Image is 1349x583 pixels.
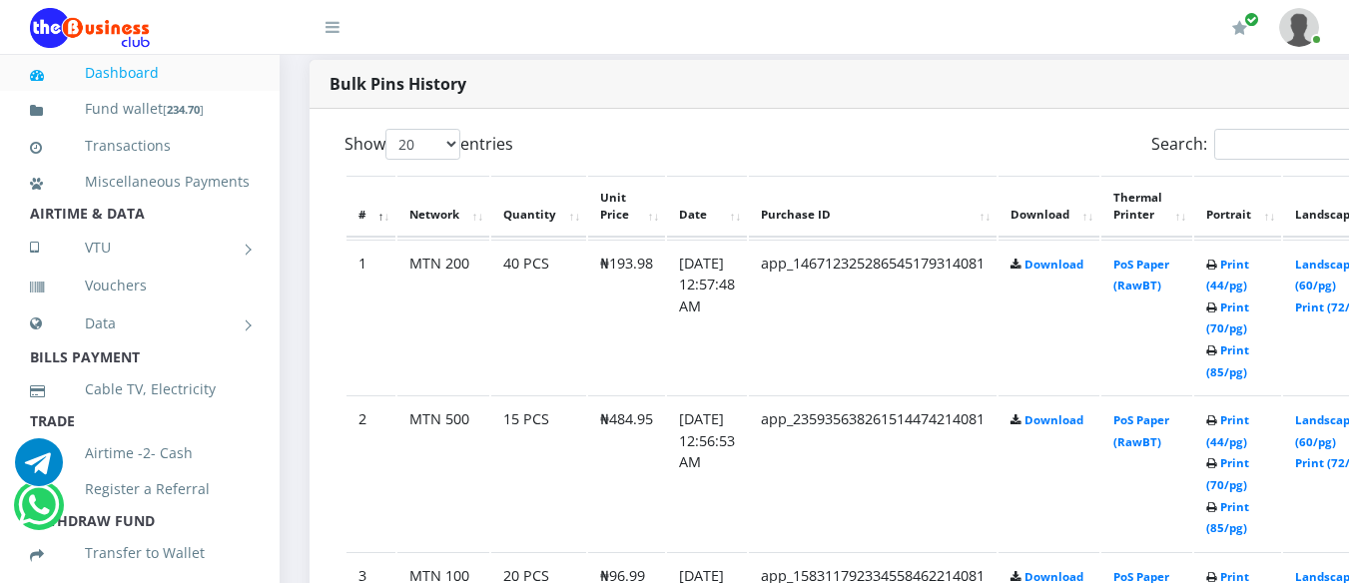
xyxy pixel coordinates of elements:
[346,395,395,550] td: 2
[491,395,586,550] td: 15 PCS
[397,176,489,238] th: Network: activate to sort column ascending
[18,496,59,529] a: Chat for support
[1244,12,1259,27] span: Renew/Upgrade Subscription
[588,176,665,238] th: Unit Price: activate to sort column ascending
[588,395,665,550] td: ₦484.95
[30,530,250,576] a: Transfer to Wallet
[1279,8,1319,47] img: User
[30,430,250,476] a: Airtime -2- Cash
[1206,257,1249,293] a: Print (44/pg)
[30,466,250,512] a: Register a Referral
[667,395,747,550] td: [DATE] 12:56:53 AM
[1206,342,1249,379] a: Print (85/pg)
[30,263,250,308] a: Vouchers
[1206,412,1249,449] a: Print (44/pg)
[15,453,63,486] a: Chat for support
[1206,299,1249,336] a: Print (70/pg)
[1206,499,1249,536] a: Print (85/pg)
[397,240,489,394] td: MTN 200
[1113,257,1169,293] a: PoS Paper (RawBT)
[167,102,200,117] b: 234.70
[749,240,997,394] td: app_146712325286545179314081
[344,129,513,160] label: Show entries
[491,176,586,238] th: Quantity: activate to sort column ascending
[385,129,460,160] select: Showentries
[1206,455,1249,492] a: Print (70/pg)
[1101,176,1192,238] th: Thermal Printer: activate to sort column ascending
[30,223,250,273] a: VTU
[1232,20,1247,36] i: Renew/Upgrade Subscription
[30,159,250,205] a: Miscellaneous Payments
[30,86,250,133] a: Fund wallet[234.70]
[30,8,150,48] img: Logo
[1113,412,1169,449] a: PoS Paper (RawBT)
[667,240,747,394] td: [DATE] 12:57:48 AM
[491,240,586,394] td: 40 PCS
[999,176,1099,238] th: Download: activate to sort column ascending
[346,176,395,238] th: #: activate to sort column descending
[30,366,250,412] a: Cable TV, Electricity
[163,102,204,117] small: [ ]
[30,50,250,96] a: Dashboard
[588,240,665,394] td: ₦193.98
[397,395,489,550] td: MTN 500
[667,176,747,238] th: Date: activate to sort column ascending
[30,123,250,169] a: Transactions
[330,73,466,95] strong: Bulk Pins History
[30,298,250,348] a: Data
[1194,176,1281,238] th: Portrait: activate to sort column ascending
[346,240,395,394] td: 1
[1024,412,1083,427] a: Download
[1024,257,1083,272] a: Download
[749,395,997,550] td: app_235935638261514474214081
[749,176,997,238] th: Purchase ID: activate to sort column ascending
